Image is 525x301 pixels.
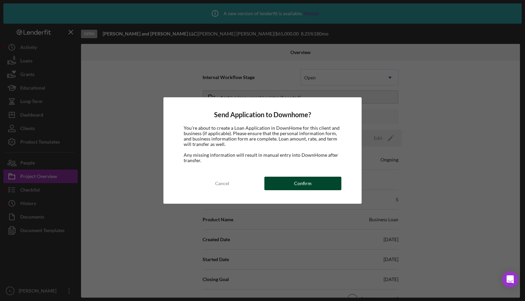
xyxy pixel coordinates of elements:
div: Cancel [215,177,229,190]
div: Open Intercom Messenger [502,271,518,287]
span: You're about to create a Loan Application in DownHome for this client and business (if applicable... [184,125,340,147]
button: Cancel [184,177,261,190]
h4: Send Application to Downhome? [184,111,341,119]
span: Any missing information will result in manual entry into DownHome after transfer. [184,152,338,163]
button: Confirm [264,177,341,190]
div: Confirm [294,177,312,190]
